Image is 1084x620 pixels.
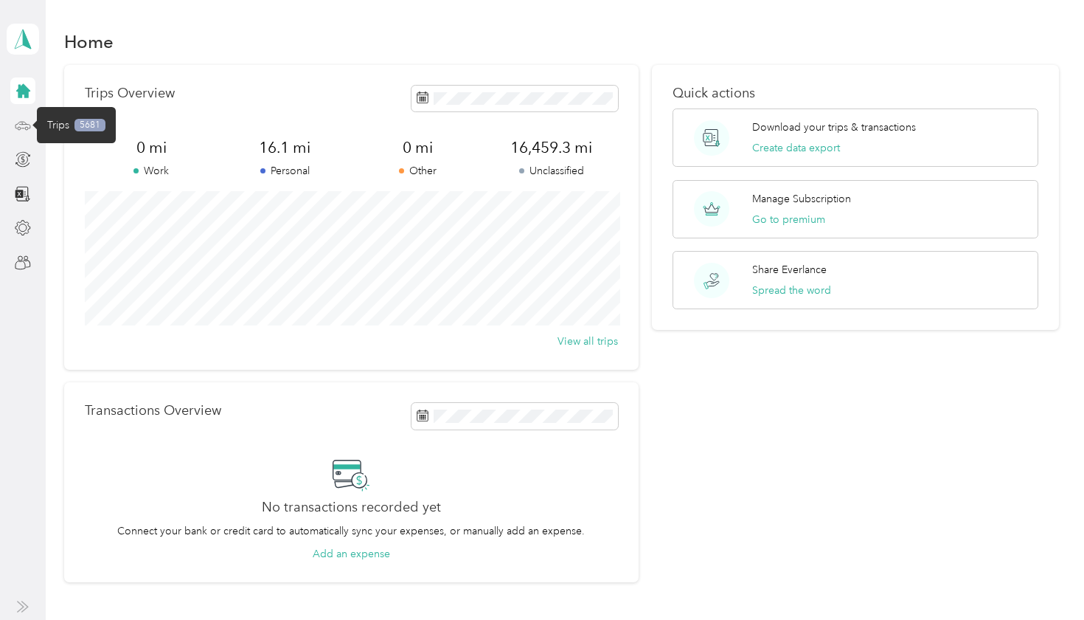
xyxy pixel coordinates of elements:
[752,212,825,227] button: Go to premium
[557,334,618,349] button: View all trips
[752,140,840,156] button: Create data export
[262,500,441,515] h2: No transactions recorded yet
[218,137,352,158] span: 16.1 mi
[85,86,175,101] p: Trips Overview
[85,163,218,179] p: Work
[351,163,484,179] p: Other
[313,546,390,562] button: Add an expense
[752,262,827,278] p: Share Everlance
[117,523,585,539] p: Connect your bank or credit card to automatically sync your expenses, or manually add an expense.
[673,86,1038,101] p: Quick actions
[47,117,69,133] span: Trips
[1001,537,1084,620] iframe: Everlance-gr Chat Button Frame
[351,137,484,158] span: 0 mi
[484,163,618,179] p: Unclassified
[85,403,221,418] p: Transactions Overview
[85,137,218,158] span: 0 mi
[752,191,851,207] p: Manage Subscription
[64,34,114,49] h1: Home
[218,163,352,179] p: Personal
[484,137,618,158] span: 16,459.3 mi
[74,119,105,132] span: 5681
[752,120,916,135] p: Download your trips & transactions
[752,283,831,298] button: Spread the word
